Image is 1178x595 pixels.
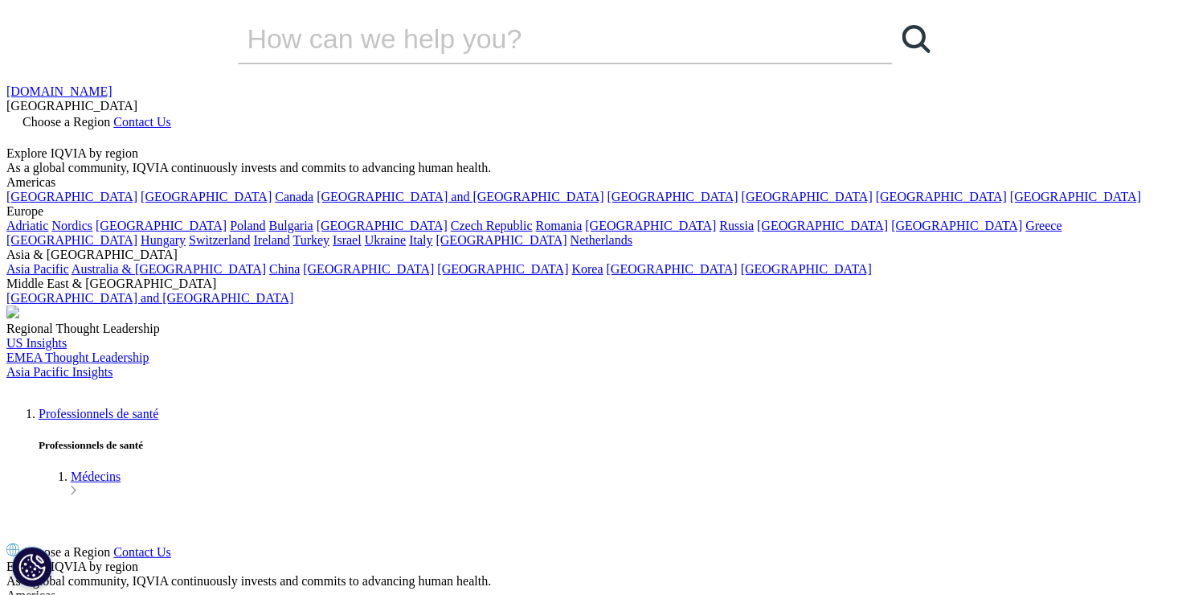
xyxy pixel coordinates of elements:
a: [GEOGRAPHIC_DATA] and [GEOGRAPHIC_DATA] [6,291,293,305]
a: [GEOGRAPHIC_DATA] [438,262,569,276]
a: [GEOGRAPHIC_DATA] [607,190,738,203]
div: Explore IQVIA by region [6,146,1172,161]
a: Greece [1026,219,1062,232]
div: As a global community, IQVIA continuously invests and commits to advancing human health. [6,161,1172,175]
a: Canada [275,190,313,203]
svg: Search [902,25,931,53]
a: [GEOGRAPHIC_DATA] [303,262,434,276]
a: Romania [536,219,583,232]
a: China [269,262,300,276]
a: Bulgaria [269,219,313,232]
a: Contact Us [113,545,171,559]
a: [GEOGRAPHIC_DATA] [585,219,716,232]
a: [GEOGRAPHIC_DATA] [436,233,567,247]
a: [GEOGRAPHIC_DATA] [741,262,872,276]
a: Poland [230,219,265,232]
a: [GEOGRAPHIC_DATA] [317,219,448,232]
a: Russia [720,219,755,232]
a: Professionnels de santé [39,407,158,421]
a: Turkey [293,233,330,247]
div: Middle East & [GEOGRAPHIC_DATA] [6,277,1172,291]
a: Hungary [141,233,186,247]
a: Israel [333,233,362,247]
a: [DOMAIN_NAME] [6,84,112,98]
a: Asia Pacific Insights [6,365,112,379]
a: [GEOGRAPHIC_DATA] [757,219,888,232]
a: Contact Us [113,115,171,129]
a: [GEOGRAPHIC_DATA] [876,190,1007,203]
a: EMEA Thought Leadership [6,351,149,364]
span: Choose a Region [22,545,110,559]
a: Recherche [893,14,941,63]
a: Netherlands [571,233,632,247]
a: Adriatic [6,219,48,232]
span: Choose a Region [22,115,110,129]
a: [GEOGRAPHIC_DATA] [96,219,227,232]
a: [GEOGRAPHIC_DATA] [6,233,137,247]
a: Switzerland [189,233,250,247]
a: [GEOGRAPHIC_DATA] [1010,190,1141,203]
a: Australia & [GEOGRAPHIC_DATA] [72,262,266,276]
a: Ireland [254,233,290,247]
a: [GEOGRAPHIC_DATA] and [GEOGRAPHIC_DATA] [317,190,603,203]
nav: Primary [6,407,1172,499]
div: [GEOGRAPHIC_DATA] [6,99,1172,113]
img: 2093_analyzing-data-using-big-screen-display-and-laptop.png [6,306,19,318]
a: [GEOGRAPHIC_DATA] [742,190,873,203]
a: Italy [409,233,432,247]
div: Asia & [GEOGRAPHIC_DATA] [6,248,1172,262]
a: Nordics [51,219,92,232]
a: US Insights [6,336,67,350]
a: [GEOGRAPHIC_DATA] [607,262,738,276]
a: Ukraine [365,233,407,247]
input: Recherche [238,14,847,63]
a: Asia Pacific [6,262,69,276]
div: Explore IQVIA by region [6,560,1172,574]
a: [GEOGRAPHIC_DATA] [891,219,1022,232]
div: Regional Thought Leadership [6,322,1172,336]
a: Médecins [71,470,121,483]
a: [GEOGRAPHIC_DATA] [141,190,272,203]
button: Paramètres des cookies [12,547,52,587]
a: Czech Republic [451,219,533,232]
div: Europe [6,204,1172,219]
h5: Professionnels de santé [39,439,1172,452]
div: Americas [6,175,1172,190]
div: As a global community, IQVIA continuously invests and commits to advancing human health. [6,574,1172,589]
a: Korea [572,262,603,276]
a: [GEOGRAPHIC_DATA] [6,190,137,203]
